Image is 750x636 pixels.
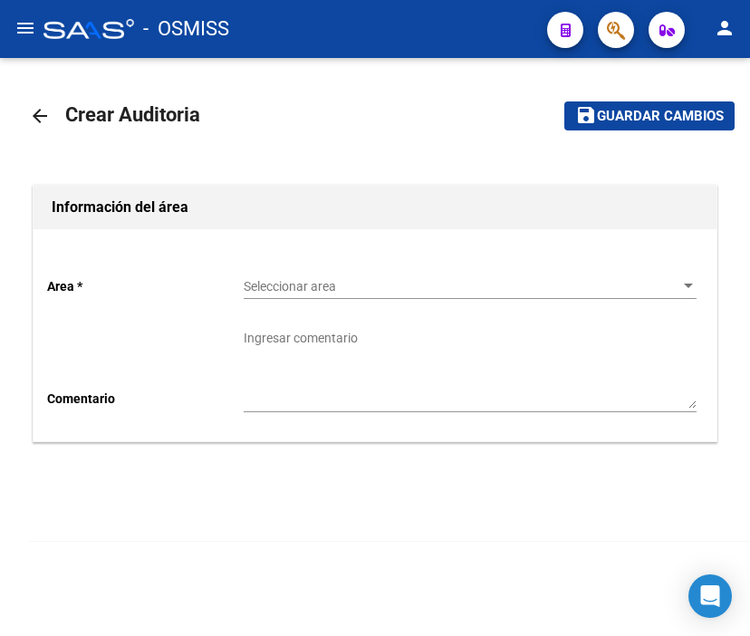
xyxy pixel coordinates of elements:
button: Guardar cambios [564,101,735,130]
p: Area * [47,276,244,296]
span: - OSMISS [143,9,229,49]
mat-icon: person [714,17,736,39]
div: Open Intercom Messenger [688,574,732,618]
mat-icon: menu [14,17,36,39]
p: Comentario [47,389,244,409]
span: Guardar cambios [597,109,724,125]
h1: Información del área [52,193,698,222]
span: Crear Auditoria [65,103,200,126]
mat-icon: save [575,104,597,126]
mat-icon: arrow_back [29,105,51,127]
span: Seleccionar area [244,279,680,294]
